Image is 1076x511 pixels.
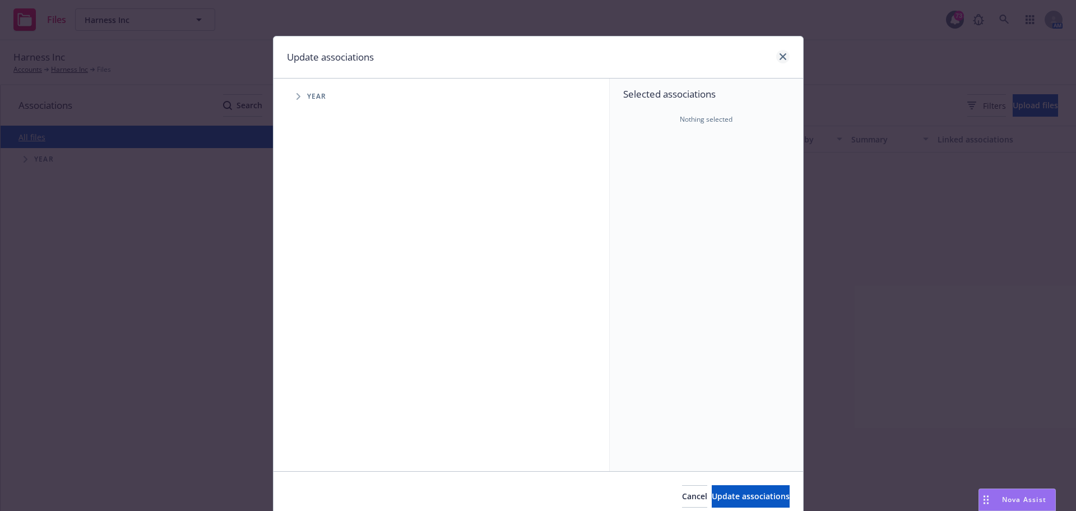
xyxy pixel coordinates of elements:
[712,491,790,501] span: Update associations
[682,491,707,501] span: Cancel
[776,50,790,63] a: close
[287,50,374,65] h1: Update associations
[979,489,993,510] div: Drag to move
[623,88,790,101] span: Selected associations
[273,85,609,108] div: Tree Example
[1002,495,1046,504] span: Nova Assist
[680,114,732,125] span: Nothing selected
[978,489,1056,511] button: Nova Assist
[682,485,707,508] button: Cancel
[712,485,790,508] button: Update associations
[307,93,327,100] span: Year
